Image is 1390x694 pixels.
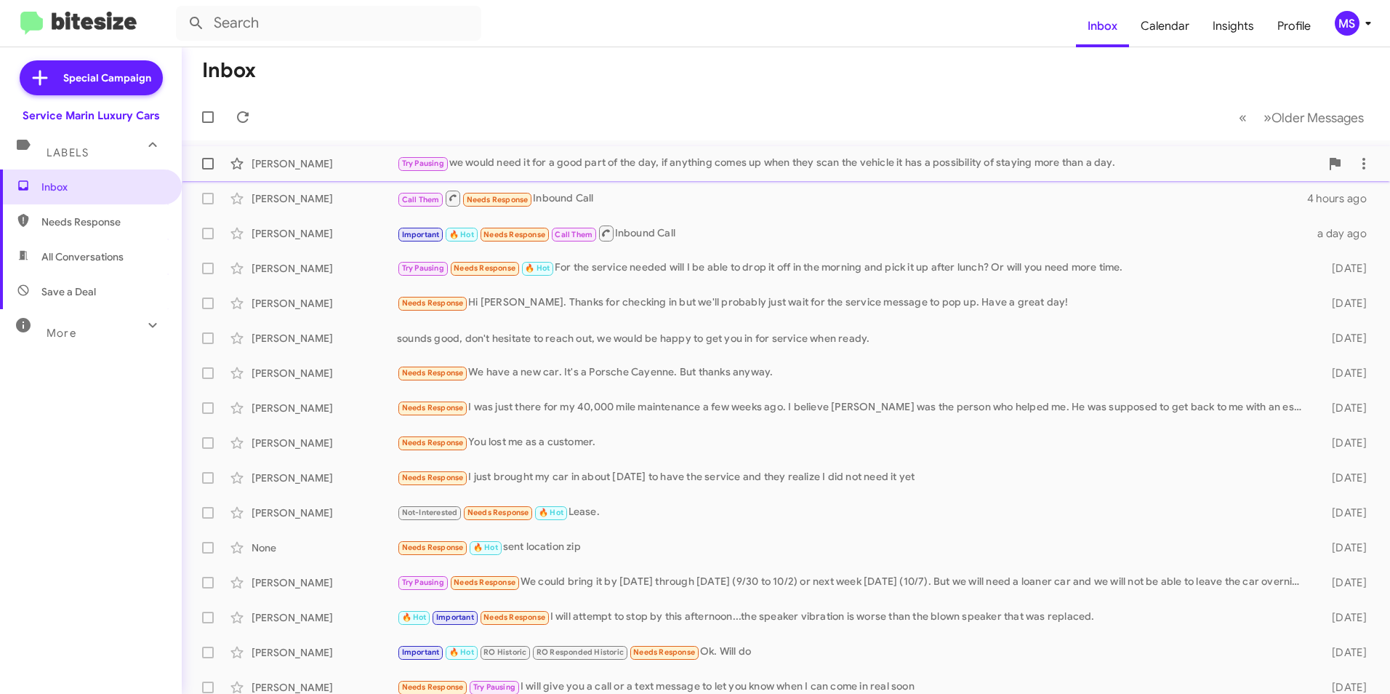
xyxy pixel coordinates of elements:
[1239,108,1247,127] span: «
[555,230,592,239] span: Call Them
[397,224,1309,242] div: Inbound Call
[1309,331,1378,346] div: [DATE]
[1129,5,1201,47] a: Calendar
[1309,541,1378,555] div: [DATE]
[449,230,474,239] span: 🔥 Hot
[202,59,256,82] h1: Inbox
[449,647,474,657] span: 🔥 Hot
[402,195,440,204] span: Call Them
[1309,575,1378,590] div: [DATE]
[252,610,397,625] div: [PERSON_NAME]
[402,473,464,482] span: Needs Response
[252,191,397,206] div: [PERSON_NAME]
[176,6,481,41] input: Search
[1307,191,1378,206] div: 4 hours ago
[1309,401,1378,415] div: [DATE]
[402,647,440,657] span: Important
[467,508,529,517] span: Needs Response
[252,575,397,590] div: [PERSON_NAME]
[1309,471,1378,485] div: [DATE]
[41,250,124,264] span: All Conversations
[41,284,96,299] span: Save a Deal
[483,647,526,657] span: RO Historic
[397,295,1309,311] div: Hi [PERSON_NAME]. Thanks for checking in but we'll probably just wait for the service message to ...
[397,399,1309,416] div: I was just there for my 40,000 mile maintenance a few weeks ago. I believe [PERSON_NAME] was the ...
[1309,366,1378,380] div: [DATE]
[252,645,397,660] div: [PERSON_NAME]
[1230,103,1256,132] button: Previous
[63,71,151,85] span: Special Campaign
[454,578,515,587] span: Needs Response
[1335,11,1359,36] div: MS
[539,508,563,517] span: 🔥 Hot
[402,682,464,692] span: Needs Response
[1309,226,1378,241] div: a day ago
[1309,261,1378,276] div: [DATE]
[252,401,397,415] div: [PERSON_NAME]
[1231,103,1373,132] nav: Page navigation example
[397,189,1307,207] div: Inbound Call
[402,613,427,622] span: 🔥 Hot
[252,436,397,450] div: [PERSON_NAME]
[252,331,397,346] div: [PERSON_NAME]
[633,647,695,657] span: Needs Response
[397,469,1309,486] div: I just brought my car in about [DATE] to have the service and they realize I did not need it yet
[397,260,1309,276] div: For the service needed will I be able to drop it off in the morning and pick it up after lunch? O...
[41,180,165,194] span: Inbox
[397,644,1309,661] div: Ok. Will do
[402,543,464,552] span: Needs Response
[537,647,624,657] span: RO Responded Historic
[397,364,1309,381] div: We have a new car. It's a Porsche Cayenne. But thanks anyway.
[397,155,1320,172] div: we would need it for a good part of the day, if anything comes up when they scan the vehicle it h...
[473,682,515,692] span: Try Pausing
[252,541,397,555] div: None
[402,403,464,412] span: Needs Response
[483,230,545,239] span: Needs Response
[402,578,444,587] span: Try Pausing
[1309,645,1378,660] div: [DATE]
[1264,108,1272,127] span: »
[1266,5,1322,47] a: Profile
[1309,610,1378,625] div: [DATE]
[252,471,397,485] div: [PERSON_NAME]
[41,215,165,229] span: Needs Response
[454,263,515,273] span: Needs Response
[397,434,1309,451] div: You lost me as a customer.
[1255,103,1373,132] button: Next
[1272,110,1364,126] span: Older Messages
[483,613,545,622] span: Needs Response
[397,504,1309,521] div: Lease.
[20,60,163,95] a: Special Campaign
[402,368,464,378] span: Needs Response
[397,574,1309,591] div: We could bring it by [DATE] through [DATE] (9/30 to 10/2) or next week [DATE] (10/7). But we will...
[402,159,444,168] span: Try Pausing
[1309,506,1378,520] div: [DATE]
[436,613,474,622] span: Important
[252,296,397,311] div: [PERSON_NAME]
[525,263,550,273] span: 🔥 Hot
[467,195,529,204] span: Needs Response
[252,366,397,380] div: [PERSON_NAME]
[473,543,498,552] span: 🔥 Hot
[252,156,397,171] div: [PERSON_NAME]
[47,327,76,340] span: More
[397,609,1309,626] div: I will attempt to stop by this afternoon...the speaker vibration is worse than the blown speaker ...
[23,108,160,123] div: Service Marin Luxury Cars
[252,506,397,520] div: [PERSON_NAME]
[402,298,464,308] span: Needs Response
[1309,436,1378,450] div: [DATE]
[1309,296,1378,311] div: [DATE]
[402,438,464,447] span: Needs Response
[1322,11,1374,36] button: MS
[252,226,397,241] div: [PERSON_NAME]
[402,263,444,273] span: Try Pausing
[252,261,397,276] div: [PERSON_NAME]
[1201,5,1266,47] a: Insights
[1076,5,1129,47] a: Inbox
[397,331,1309,346] div: sounds good, don't hesitate to reach out, we would be happy to get you in for service when ready.
[47,146,89,159] span: Labels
